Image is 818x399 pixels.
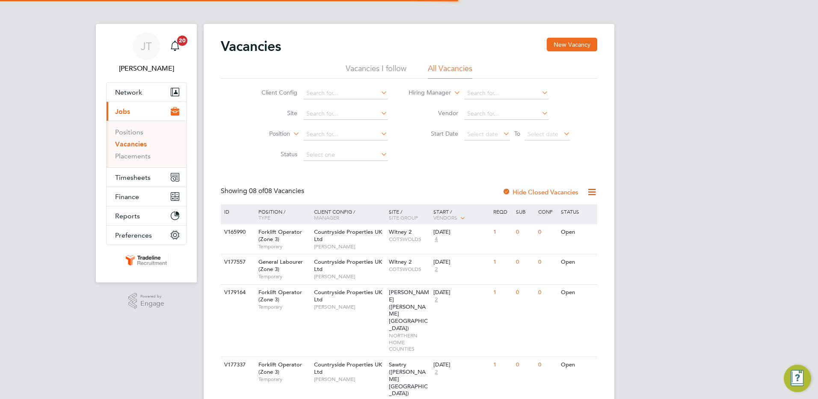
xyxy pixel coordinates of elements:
div: 0 [536,254,558,270]
span: To [512,128,523,139]
span: [PERSON_NAME] [314,376,385,383]
div: Open [559,357,596,373]
label: Vendor [409,109,458,117]
span: Countryside Properties UK Ltd [314,258,382,273]
span: Type [258,214,270,221]
label: Position [241,130,290,138]
span: Powered by [140,293,164,300]
span: Countryside Properties UK Ltd [314,228,382,243]
a: Vacancies [115,140,147,148]
a: JT[PERSON_NAME] [106,33,187,74]
button: Network [107,83,186,101]
div: Conf [536,204,558,219]
span: 2 [433,296,439,304]
button: Reports [107,206,186,225]
label: Hiring Manager [402,89,451,97]
a: Powered byEngage [128,293,165,309]
span: Finance [115,193,139,201]
div: [DATE] [433,229,489,236]
a: Placements [115,152,151,160]
div: Position / [252,204,312,225]
span: Vendors [433,214,457,221]
div: 0 [514,285,536,301]
span: Preferences [115,231,152,239]
span: Forklift Operator (Zone 3) [258,289,302,303]
button: Finance [107,187,186,206]
div: 0 [514,357,536,373]
div: 1 [491,285,513,301]
span: 08 Vacancies [249,187,304,195]
span: COTSWOLDS [389,236,430,243]
h2: Vacancies [221,38,281,55]
span: 2 [433,369,439,376]
input: Search for... [464,108,548,120]
div: 0 [536,285,558,301]
span: 08 of [249,187,264,195]
span: 2 [433,266,439,273]
span: Network [115,88,142,96]
div: Client Config / [312,204,387,225]
span: Witney 2 [389,258,412,265]
div: 0 [514,224,536,240]
span: Engage [140,300,164,307]
label: Site [248,109,297,117]
div: Start / [431,204,491,226]
div: Status [559,204,596,219]
span: 4 [433,236,439,243]
nav: Main navigation [96,24,197,283]
span: Witney 2 [389,228,412,235]
span: Countryside Properties UK Ltd [314,361,382,375]
div: [DATE] [433,289,489,296]
div: Showing [221,187,306,196]
input: Search for... [464,87,548,99]
a: Go to home page [106,253,187,267]
button: New Vacancy [547,38,597,51]
span: Manager [314,214,339,221]
div: 1 [491,254,513,270]
span: Select date [528,130,558,138]
li: Vacancies I follow [346,63,406,79]
div: 0 [514,254,536,270]
div: Site / [387,204,432,225]
span: Temporary [258,273,310,280]
div: Jobs [107,121,186,167]
label: Hide Closed Vacancies [502,188,578,196]
div: V177557 [222,254,252,270]
div: ID [222,204,252,219]
span: Temporary [258,304,310,310]
input: Search for... [303,87,388,99]
label: Status [248,150,297,158]
span: [PERSON_NAME] [314,304,385,310]
input: Select one [303,149,388,161]
span: Select date [467,130,498,138]
span: Site Group [389,214,418,221]
span: Jemima Topping [106,63,187,74]
span: [PERSON_NAME] [314,273,385,280]
span: COTSWOLDS [389,266,430,273]
span: General Labourer (Zone 3) [258,258,303,273]
div: 1 [491,224,513,240]
button: Engage Resource Center [784,365,811,392]
span: Countryside Properties UK Ltd [314,289,382,303]
a: 20 [166,33,184,60]
div: 0 [536,224,558,240]
div: V165990 [222,224,252,240]
label: Client Config [248,89,297,96]
span: [PERSON_NAME] ([PERSON_NAME][GEOGRAPHIC_DATA]) [389,289,429,332]
input: Search for... [303,128,388,140]
a: Positions [115,128,143,136]
span: [PERSON_NAME] [314,243,385,250]
div: Reqd [491,204,513,219]
div: [DATE] [433,259,489,266]
span: Temporary [258,243,310,250]
span: Jobs [115,107,130,116]
input: Search for... [303,108,388,120]
span: 20 [177,36,187,46]
span: JT [141,41,152,52]
div: 0 [536,357,558,373]
button: Timesheets [107,168,186,187]
span: Temporary [258,376,310,383]
li: All Vacancies [428,63,472,79]
button: Jobs [107,102,186,121]
div: Open [559,224,596,240]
